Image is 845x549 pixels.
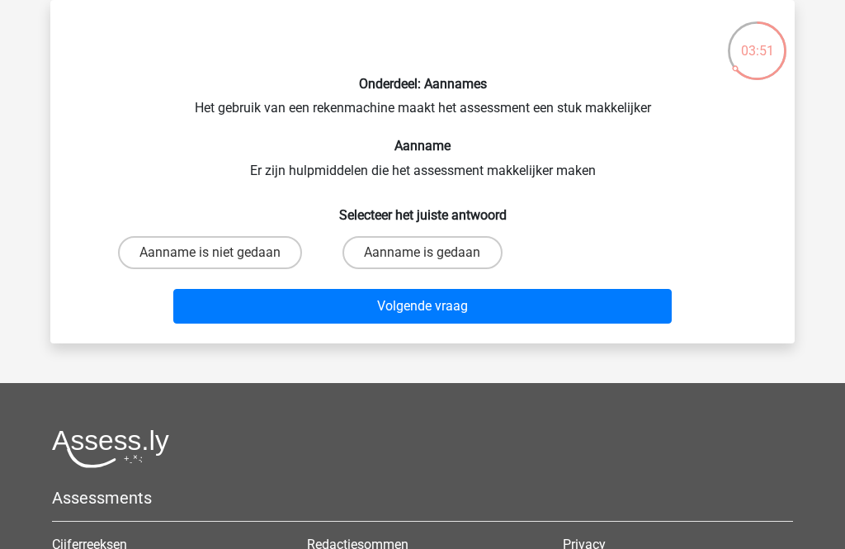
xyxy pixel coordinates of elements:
h6: Aanname [77,138,768,154]
div: Het gebruik van een rekenmachine maakt het assessment een stuk makkelijker Er zijn hulpmiddelen d... [57,13,788,330]
h6: Selecteer het juiste antwoord [77,194,768,223]
label: Aanname is gedaan [342,236,502,269]
img: Assessly logo [52,429,169,468]
h6: Onderdeel: Aannames [77,76,768,92]
button: Volgende vraag [173,289,673,324]
h5: Assessments [52,488,793,508]
label: Aanname is niet gedaan [118,236,302,269]
div: 03:51 [726,20,788,61]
